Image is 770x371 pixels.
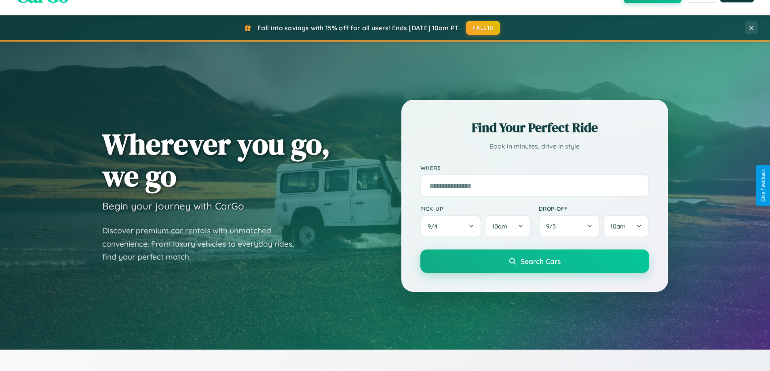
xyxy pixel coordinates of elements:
div: Give Feedback [760,169,766,202]
label: Where [420,164,649,171]
button: Search Cars [420,249,649,273]
h2: Find Your Perfect Ride [420,119,649,136]
button: FALL15 [466,21,500,35]
button: 10am [485,215,530,237]
label: Drop-off [539,205,649,212]
span: Fall into savings with 15% off for all users! Ends [DATE] 10am PT. [257,24,460,32]
span: 9 / 4 [428,222,441,230]
button: 9/4 [420,215,482,237]
span: 10am [492,222,507,230]
h1: Wherever you go, we go [102,128,330,192]
p: Book in minutes, drive in style [420,140,649,152]
label: Pick-up [420,205,531,212]
h3: Begin your journey with CarGo [102,200,244,212]
span: 9 / 5 [546,222,560,230]
button: 10am [603,215,649,237]
span: Search Cars [521,257,561,266]
p: Discover premium car rentals with unmatched convenience. From luxury vehicles to everyday rides, ... [102,224,304,264]
span: 10am [610,222,626,230]
button: 9/5 [539,215,600,237]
